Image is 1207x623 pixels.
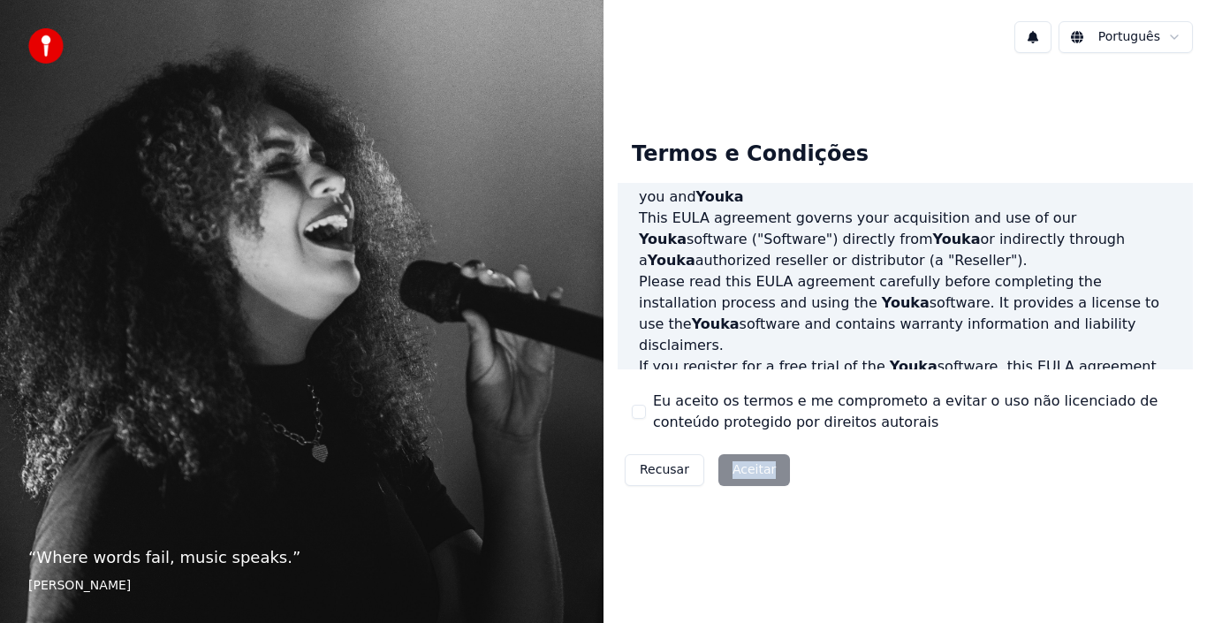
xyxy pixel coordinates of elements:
span: Youka [696,188,744,205]
div: Termos e Condições [618,126,883,183]
span: Youka [639,231,687,247]
button: Recusar [625,454,704,486]
p: This End-User License Agreement ("EULA") is a legal agreement between you and [639,165,1172,208]
span: Youka [648,252,695,269]
span: Youka [692,315,740,332]
footer: [PERSON_NAME] [28,577,575,595]
span: Youka [933,231,981,247]
label: Eu aceito os termos e me comprometo a evitar o uso não licenciado de conteúdo protegido por direi... [653,391,1179,433]
p: This EULA agreement governs your acquisition and use of our software ("Software") directly from o... [639,208,1172,271]
img: youka [28,28,64,64]
span: Youka [890,358,938,375]
span: Youka [882,294,930,311]
p: If you register for a free trial of the software, this EULA agreement will also govern that trial... [639,356,1172,441]
p: Please read this EULA agreement carefully before completing the installation process and using th... [639,271,1172,356]
p: “ Where words fail, music speaks. ” [28,545,575,570]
